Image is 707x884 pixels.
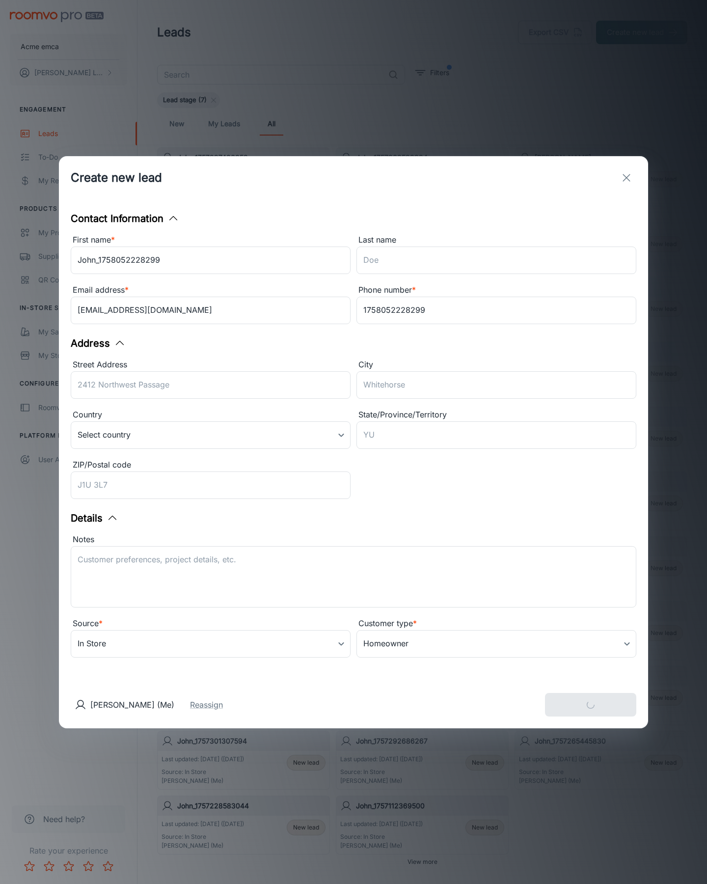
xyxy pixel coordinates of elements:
[356,630,636,658] div: Homeowner
[71,421,351,449] div: Select country
[190,699,223,711] button: Reassign
[356,359,636,371] div: City
[71,630,351,658] div: In Store
[71,211,179,226] button: Contact Information
[356,284,636,297] div: Phone number
[71,617,351,630] div: Source
[71,247,351,274] input: John
[71,359,351,371] div: Street Address
[71,533,636,546] div: Notes
[356,371,636,399] input: Whitehorse
[71,409,351,421] div: Country
[71,511,118,525] button: Details
[71,459,351,471] div: ZIP/Postal code
[356,297,636,324] input: +1 439-123-4567
[356,247,636,274] input: Doe
[617,168,636,188] button: exit
[356,617,636,630] div: Customer type
[71,336,126,351] button: Address
[356,421,636,449] input: YU
[71,371,351,399] input: 2412 Northwest Passage
[356,409,636,421] div: State/Province/Territory
[356,234,636,247] div: Last name
[90,699,174,711] p: [PERSON_NAME] (Me)
[71,471,351,499] input: J1U 3L7
[71,169,162,187] h1: Create new lead
[71,234,351,247] div: First name
[71,297,351,324] input: myname@example.com
[71,284,351,297] div: Email address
